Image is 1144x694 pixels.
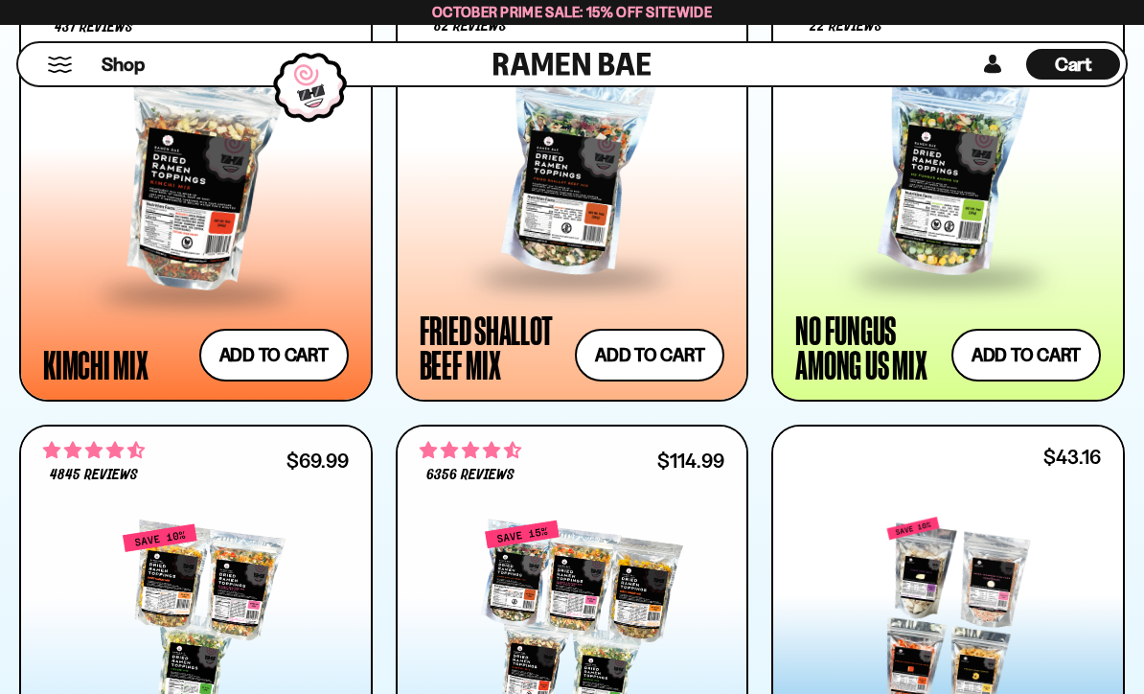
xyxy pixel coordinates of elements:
[426,468,515,483] span: 6356 reviews
[657,451,724,470] div: $114.99
[43,347,149,382] div: Kimchi Mix
[432,3,712,21] span: October Prime Sale: 15% off Sitewide
[286,451,349,470] div: $69.99
[47,57,73,73] button: Mobile Menu Trigger
[795,312,942,382] div: No Fungus Among Us Mix
[575,329,724,382] button: Add to cart
[43,438,145,463] span: 4.71 stars
[1043,448,1101,466] div: $43.16
[102,49,145,80] a: Shop
[1055,53,1092,76] span: Cart
[50,468,138,483] span: 4845 reviews
[951,329,1101,382] button: Add to cart
[199,329,349,382] button: Add to cart
[420,312,566,382] div: Fried Shallot Beef Mix
[102,52,145,78] span: Shop
[1026,43,1120,85] div: Cart
[420,438,521,463] span: 4.63 stars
